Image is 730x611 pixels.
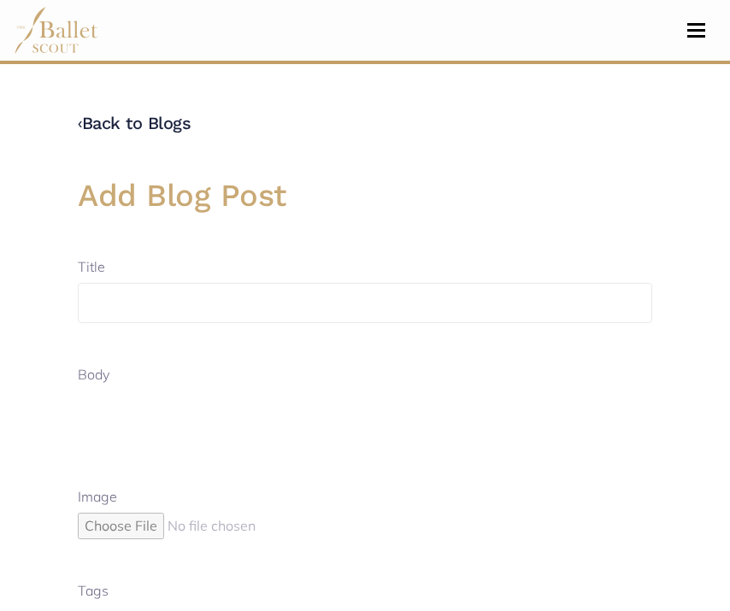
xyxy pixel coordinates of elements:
[78,113,191,133] a: ‹Back to Blogs
[78,256,652,279] p: Title
[78,364,652,386] p: Body
[78,580,652,602] p: Tags
[78,175,652,215] h1: Add Blog Post
[78,486,652,508] p: Image
[676,22,716,38] button: Toggle navigation
[78,112,82,133] code: ‹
